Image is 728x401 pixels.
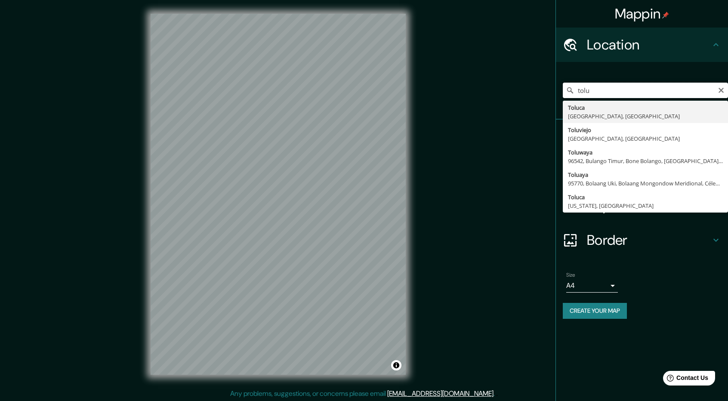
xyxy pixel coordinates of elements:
[230,389,495,399] p: Any problems, suggestions, or concerns please email .
[568,201,723,210] div: [US_STATE], [GEOGRAPHIC_DATA]
[568,193,723,201] div: Toluca
[568,126,723,134] div: Toluviejo
[563,303,627,319] button: Create your map
[651,367,719,392] iframe: Help widget launcher
[568,103,723,112] div: Toluca
[391,360,401,370] button: Toggle attribution
[566,271,575,279] label: Size
[495,389,496,399] div: .
[568,157,723,165] div: 96542, Bulango Timur, Bone Bolango, [GEOGRAPHIC_DATA], [GEOGRAPHIC_DATA]
[151,14,406,375] canvas: Map
[556,154,728,188] div: Style
[556,120,728,154] div: Pins
[563,83,728,98] input: Pick your city or area
[568,134,723,143] div: [GEOGRAPHIC_DATA], [GEOGRAPHIC_DATA]
[587,197,711,214] h4: Layout
[587,231,711,249] h4: Border
[568,112,723,120] div: [GEOGRAPHIC_DATA], [GEOGRAPHIC_DATA]
[615,5,669,22] h4: Mappin
[387,389,494,398] a: [EMAIL_ADDRESS][DOMAIN_NAME]
[556,28,728,62] div: Location
[568,170,723,179] div: Toluaya
[718,86,725,94] button: Clear
[662,12,669,19] img: pin-icon.png
[556,223,728,257] div: Border
[566,279,618,293] div: A4
[568,148,723,157] div: Toluwaya
[587,36,711,53] h4: Location
[496,389,498,399] div: .
[556,188,728,223] div: Layout
[568,179,723,188] div: 95770, Bolaang Uki, Bolaang Mongondow Meridional, Célebes Septentrional, [GEOGRAPHIC_DATA]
